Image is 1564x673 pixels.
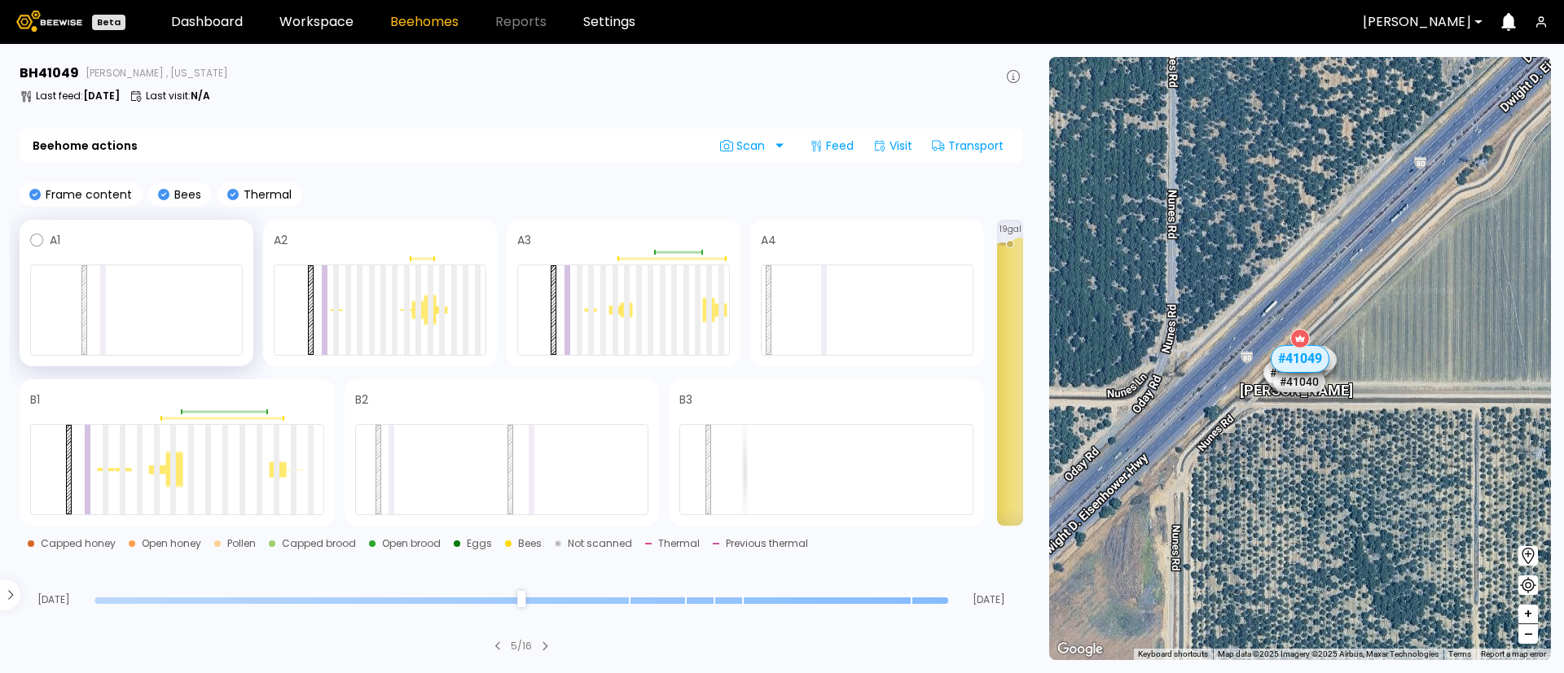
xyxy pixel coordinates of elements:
[282,539,356,548] div: Capped brood
[146,91,210,101] p: Last visit :
[726,539,808,548] div: Previous thermal
[803,133,860,159] div: Feed
[382,539,441,548] div: Open brood
[1271,345,1329,373] div: # 41049
[239,189,292,200] p: Thermal
[83,89,120,103] b: [DATE]
[16,11,82,32] img: Beewise logo
[1218,649,1439,658] span: Map data ©2025 Imagery ©2025 Airbus, Maxar Technologies
[169,189,201,200] p: Bees
[679,394,692,405] h4: B3
[36,91,120,101] p: Last feed :
[20,67,79,80] h3: BH 41049
[1481,649,1546,658] a: Report a map error
[41,539,116,548] div: Capped honey
[390,15,459,28] a: Beehomes
[1523,604,1533,624] span: +
[92,15,125,30] div: Beta
[30,394,40,405] h4: B1
[1240,364,1353,398] div: [PERSON_NAME]
[274,234,288,246] h4: A2
[495,15,547,28] span: Reports
[720,139,771,152] span: Scan
[1273,370,1325,391] div: # 41040
[511,639,532,653] div: 5 / 16
[1138,649,1208,660] button: Keyboard shortcuts
[517,234,531,246] h4: A3
[955,595,1023,605] span: [DATE]
[867,133,919,159] div: Visit
[518,539,542,548] div: Bees
[1263,361,1316,382] div: # 41046
[142,539,201,548] div: Open honey
[658,539,700,548] div: Thermal
[999,225,1021,234] span: 19 gal
[761,234,776,246] h4: A4
[41,189,132,200] p: Frame content
[33,140,138,151] b: Beehome actions
[20,595,88,605] span: [DATE]
[50,234,60,246] h4: A1
[227,539,256,548] div: Pollen
[1518,624,1538,644] button: –
[1448,649,1471,658] a: Terms (opens in new tab)
[1053,639,1107,660] a: Open this area in Google Maps (opens a new window)
[568,539,632,548] div: Not scanned
[1518,605,1538,624] button: +
[86,68,228,78] span: [PERSON_NAME] , [US_STATE]
[191,89,210,103] b: N/A
[1524,624,1533,645] span: –
[279,15,354,28] a: Workspace
[171,15,243,28] a: Dashboard
[355,394,368,405] h4: B2
[467,539,492,548] div: Eggs
[1053,639,1107,660] img: Google
[583,15,635,28] a: Settings
[925,133,1010,159] div: Transport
